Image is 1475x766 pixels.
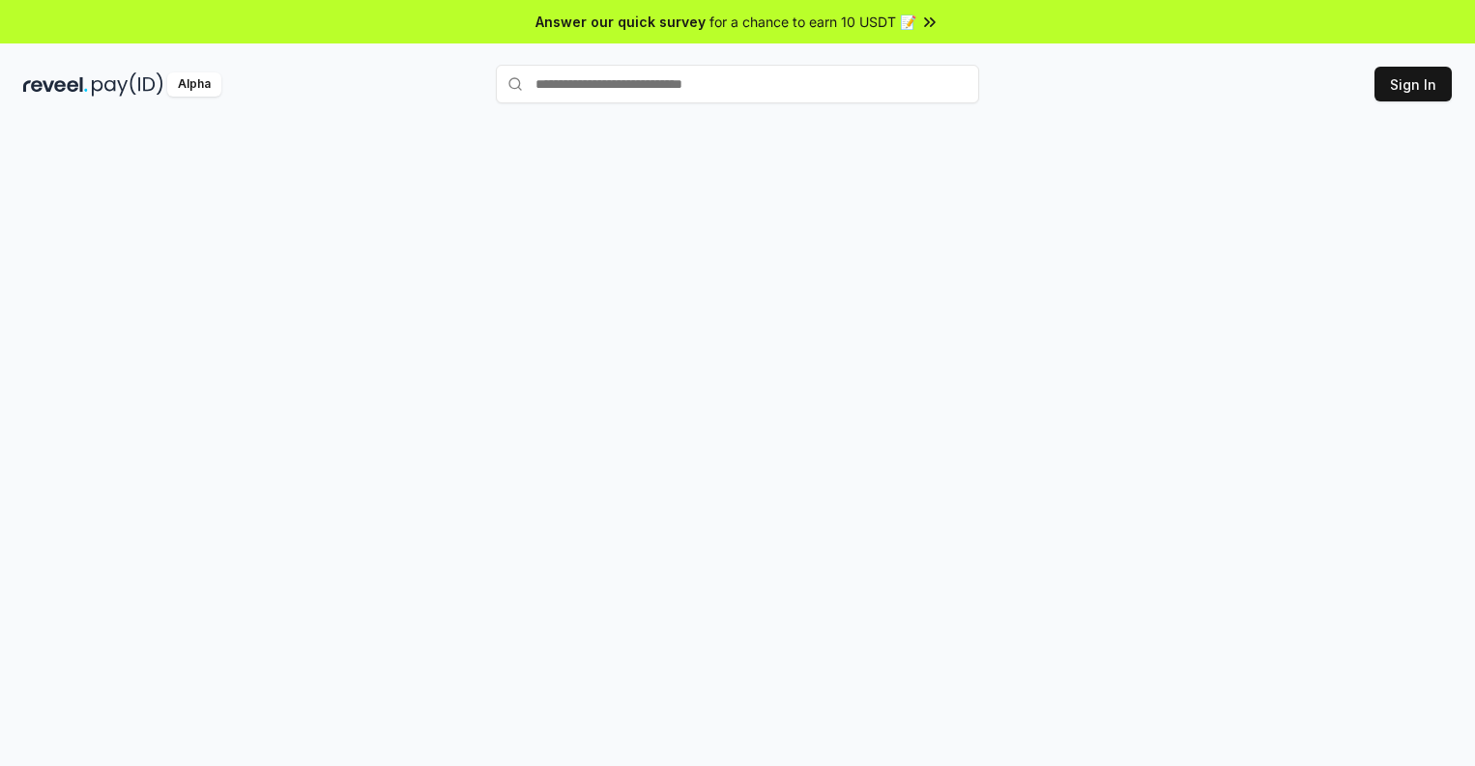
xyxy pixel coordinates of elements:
[167,72,221,97] div: Alpha
[1374,67,1452,101] button: Sign In
[23,72,88,97] img: reveel_dark
[92,72,163,97] img: pay_id
[709,12,916,32] span: for a chance to earn 10 USDT 📝
[535,12,706,32] span: Answer our quick survey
